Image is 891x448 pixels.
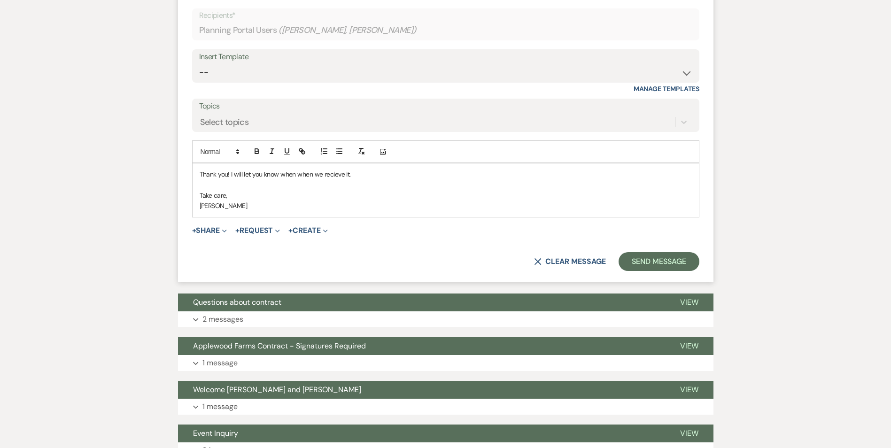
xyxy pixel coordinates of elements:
label: Topics [199,100,692,113]
button: 1 message [178,399,713,415]
button: Send Message [619,252,699,271]
p: [PERSON_NAME] [200,201,692,211]
button: View [665,337,713,355]
button: Applewood Farms Contract - Signatures Required [178,337,665,355]
span: ( [PERSON_NAME], [PERSON_NAME] ) [279,24,417,37]
span: + [192,227,196,234]
button: Create [288,227,327,234]
p: Recipients* [199,9,692,22]
p: 1 message [202,357,238,369]
button: View [665,381,713,399]
button: 1 message [178,355,713,371]
span: View [680,297,698,307]
button: Clear message [534,258,605,265]
button: 2 messages [178,311,713,327]
a: Manage Templates [634,85,699,93]
span: Questions about contract [193,297,281,307]
div: Planning Portal Users [199,21,692,39]
span: Event Inquiry [193,428,238,438]
button: Welcome [PERSON_NAME] and [PERSON_NAME] [178,381,665,399]
span: View [680,385,698,394]
button: Share [192,227,227,234]
button: Questions about contract [178,294,665,311]
button: View [665,425,713,442]
button: Event Inquiry [178,425,665,442]
button: Request [235,227,280,234]
span: Applewood Farms Contract - Signatures Required [193,341,366,351]
p: 2 messages [202,313,243,325]
span: + [288,227,293,234]
p: Take care, [200,190,692,201]
button: View [665,294,713,311]
span: Welcome [PERSON_NAME] and [PERSON_NAME] [193,385,361,394]
div: Insert Template [199,50,692,64]
p: 1 message [202,401,238,413]
span: View [680,428,698,438]
span: + [235,227,240,234]
div: Select topics [200,116,249,129]
p: Thank you! I will let you know when when we recieve it. [200,169,692,179]
span: View [680,341,698,351]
